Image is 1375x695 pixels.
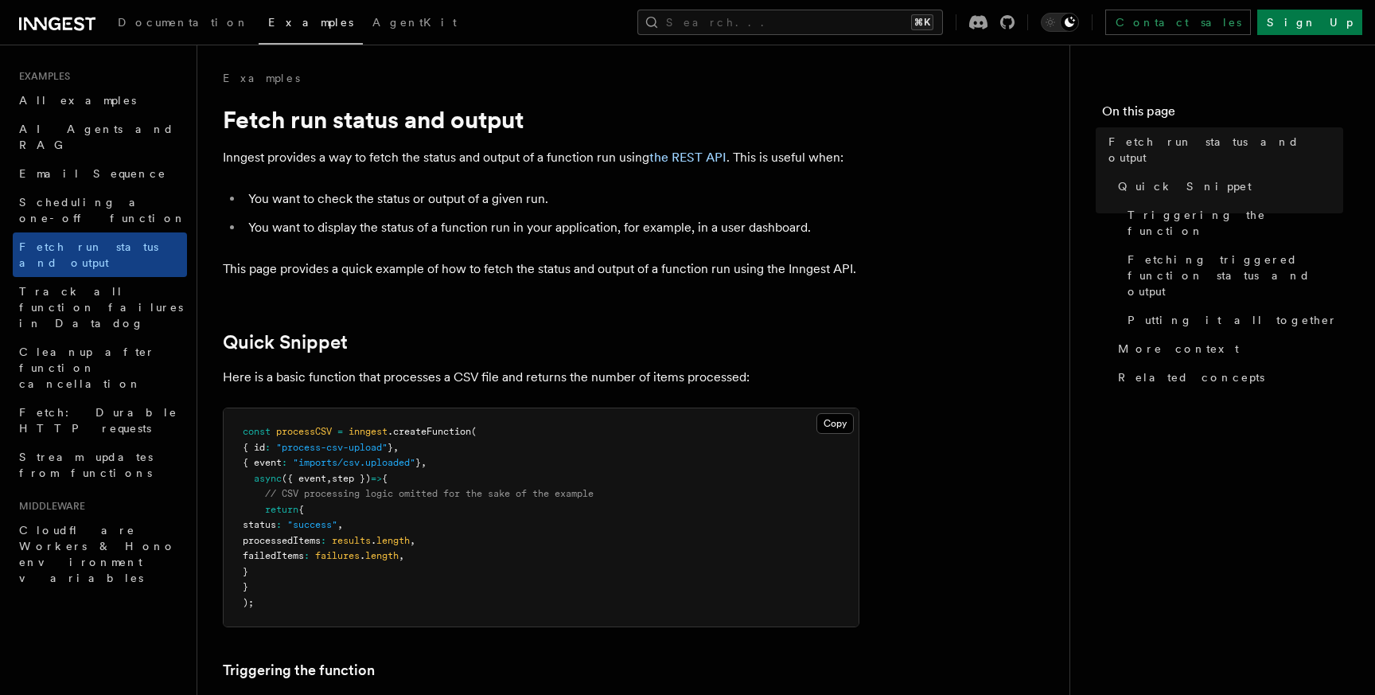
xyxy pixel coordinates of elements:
[243,426,271,437] span: const
[371,473,382,484] span: =>
[13,338,187,398] a: Cleanup after function cancellation
[1041,13,1079,32] button: Toggle dark mode
[19,524,176,584] span: Cloudflare Workers & Hono environment variables
[1257,10,1362,35] a: Sign Up
[13,232,187,277] a: Fetch run status and output
[1121,306,1343,334] a: Putting it all together
[349,426,388,437] span: inngest
[243,550,304,561] span: failedItems
[265,488,594,499] span: // CSV processing logic omitted for the sake of the example
[243,535,321,546] span: processedItems
[13,443,187,487] a: Stream updates from functions
[388,442,393,453] span: }
[13,188,187,232] a: Scheduling a one-off function
[410,535,415,546] span: ,
[298,504,304,515] span: {
[19,196,186,225] span: Scheduling a one-off function
[108,5,259,43] a: Documentation
[332,473,371,484] span: step })
[321,535,326,546] span: :
[19,167,166,180] span: Email Sequence
[287,519,337,530] span: "success"
[816,413,854,434] button: Copy
[223,331,348,353] a: Quick Snippet
[13,70,70,83] span: Examples
[19,451,153,479] span: Stream updates from functions
[13,500,85,513] span: Middleware
[118,16,249,29] span: Documentation
[1118,369,1264,385] span: Related concepts
[276,519,282,530] span: :
[371,535,376,546] span: .
[399,550,404,561] span: ,
[911,14,933,30] kbd: ⌘K
[13,277,187,338] a: Track all function failures in Datadog
[393,442,399,453] span: ,
[1102,127,1343,172] a: Fetch run status and output
[243,188,859,210] li: You want to check the status or output of a given run.
[315,550,360,561] span: failures
[421,457,427,468] span: ,
[1128,312,1338,328] span: Putting it all together
[223,258,859,280] p: This page provides a quick example of how to fetch the status and output of a function run using ...
[265,442,271,453] span: :
[13,159,187,188] a: Email Sequence
[276,426,332,437] span: processCSV
[243,442,265,453] span: { id
[223,146,859,169] p: Inngest provides a way to fetch the status and output of a function run using . This is useful when:
[1108,134,1343,166] span: Fetch run status and output
[360,550,365,561] span: .
[382,473,388,484] span: {
[388,426,471,437] span: .createFunction
[223,105,859,134] h1: Fetch run status and output
[1121,201,1343,245] a: Triggering the function
[365,550,399,561] span: length
[282,457,287,468] span: :
[1112,334,1343,363] a: More context
[13,86,187,115] a: All examples
[19,94,136,107] span: All examples
[19,240,158,269] span: Fetch run status and output
[223,366,859,388] p: Here is a basic function that processes a CSV file and returns the number of items processed:
[276,442,388,453] span: "process-csv-upload"
[259,5,363,45] a: Examples
[13,115,187,159] a: AI Agents and RAG
[223,659,375,681] a: Triggering the function
[337,519,343,530] span: ,
[19,285,183,330] span: Track all function failures in Datadog
[649,150,726,165] a: the REST API
[223,70,300,86] a: Examples
[326,473,332,484] span: ,
[304,550,310,561] span: :
[13,398,187,443] a: Fetch: Durable HTTP requests
[1118,341,1239,357] span: More context
[1128,207,1343,239] span: Triggering the function
[1105,10,1251,35] a: Contact sales
[1118,178,1252,194] span: Quick Snippet
[243,519,276,530] span: status
[19,123,174,151] span: AI Agents and RAG
[332,535,371,546] span: results
[13,516,187,592] a: Cloudflare Workers & Hono environment variables
[1128,252,1343,299] span: Fetching triggered function status and output
[471,426,477,437] span: (
[254,473,282,484] span: async
[1112,172,1343,201] a: Quick Snippet
[363,5,466,43] a: AgentKit
[415,457,421,468] span: }
[243,581,248,592] span: }
[637,10,943,35] button: Search...⌘K
[268,16,353,29] span: Examples
[282,473,326,484] span: ({ event
[19,406,177,435] span: Fetch: Durable HTTP requests
[337,426,343,437] span: =
[293,457,415,468] span: "imports/csv.uploaded"
[265,504,298,515] span: return
[376,535,410,546] span: length
[1121,245,1343,306] a: Fetching triggered function status and output
[243,597,254,608] span: );
[243,457,282,468] span: { event
[1112,363,1343,392] a: Related concepts
[243,566,248,577] span: }
[1102,102,1343,127] h4: On this page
